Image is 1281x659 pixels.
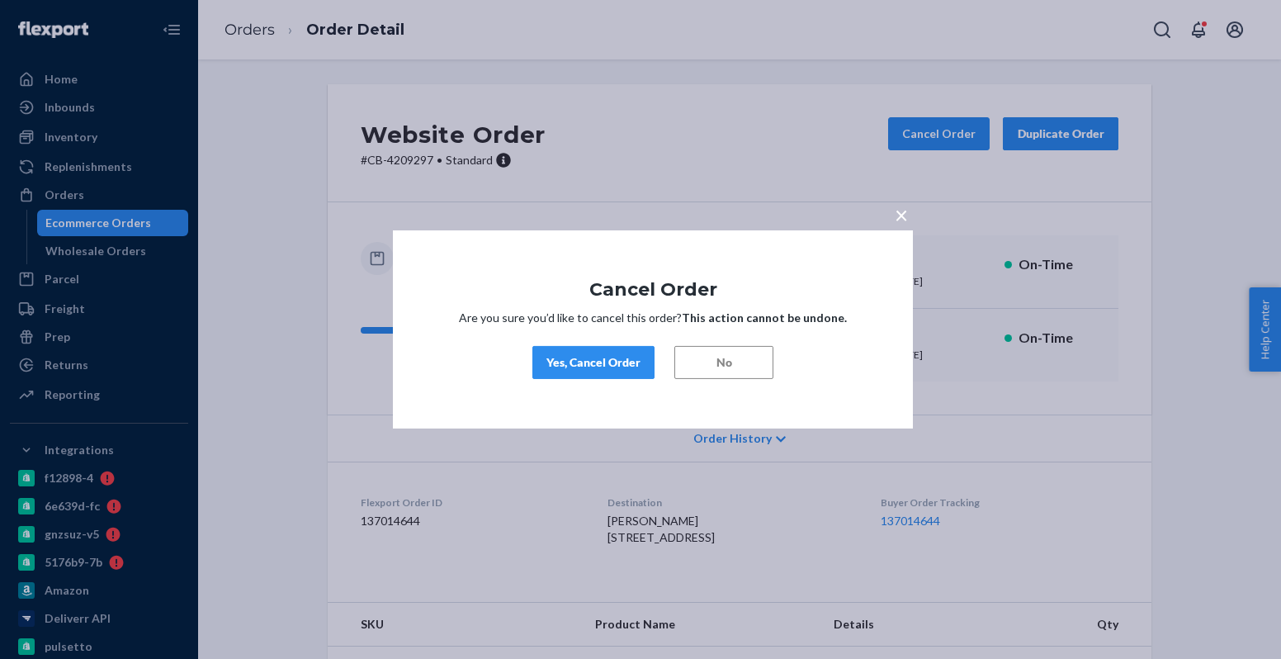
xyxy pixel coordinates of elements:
h1: Cancel Order [442,280,863,300]
button: Yes, Cancel Order [532,346,655,379]
p: Are you sure you’d like to cancel this order? [442,310,863,326]
div: Yes, Cancel Order [546,354,640,371]
button: No [674,346,773,379]
span: × [895,201,908,229]
strong: This action cannot be undone. [682,311,847,325]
